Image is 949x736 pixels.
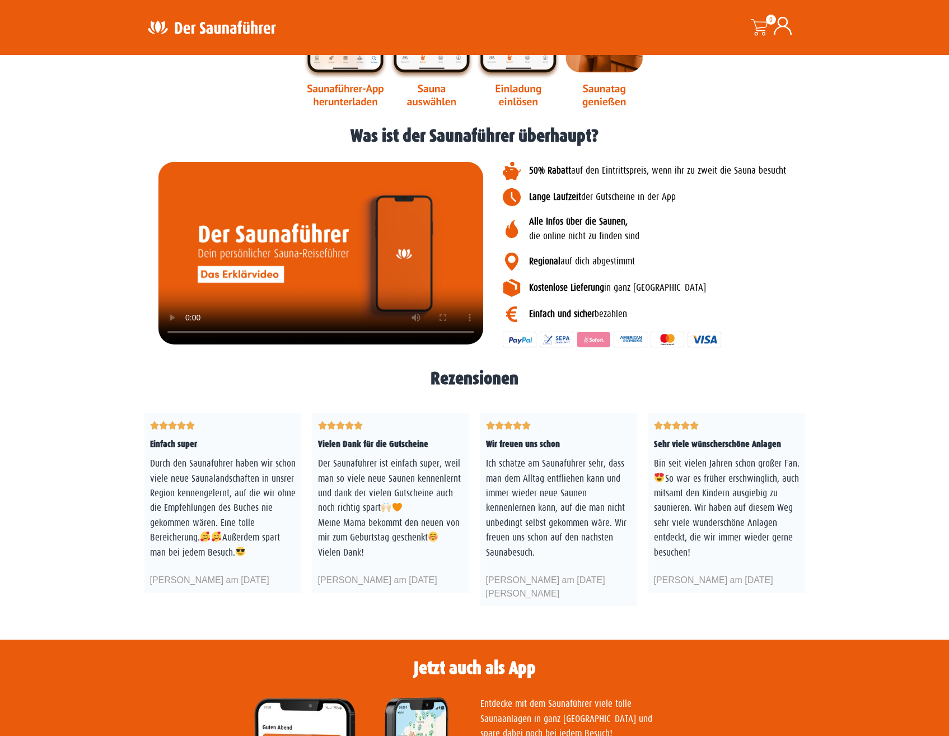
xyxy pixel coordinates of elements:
h1: Rezensionen [144,370,805,388]
img: 🥰 [212,532,222,542]
i:  [150,418,159,432]
img: 😍 [655,473,665,483]
i:  [690,418,699,432]
i:  [186,418,195,432]
span: Wir freuen uns schon [486,439,560,449]
img: 😎 [236,547,246,557]
i:  [168,418,177,432]
p: Bin seit vielen Jahren schon großer Fan. So war es früher erschwinglich, auch mitsamt den Kindern... [654,456,800,560]
b: Alle Infos über die Saunen, [529,216,628,227]
i:  [522,418,531,432]
p: bezahlen [529,307,825,322]
b: 50% Rabatt [529,165,571,176]
i:  [663,418,672,432]
i:  [495,418,504,432]
i:  [486,418,495,432]
span: Saunaanlagen in ganz [GEOGRAPHIC_DATA] und [480,714,652,724]
span: Vielen Dank für die Gutscheine [318,439,428,449]
span: Einfach super [150,439,197,449]
b: Lange Laufzeit [529,192,581,202]
p: Ich schätze am Saunaführer sehr, dass man dem Alltag entfliehen kann und immer wieder neue Saunen... [486,456,632,560]
i:  [654,418,663,432]
span: Sehr viele wünscherschöne Anlagen [654,439,781,449]
span: [PERSON_NAME] am [DATE] [654,575,773,585]
p: die online nicht zu finden sind [529,215,825,244]
b: Kostenlose Lieferung [529,282,604,293]
h1: Was ist der Saunaführer überhaupt? [14,127,935,145]
img: 🧡 [392,502,403,513]
img: 🙌🏼 [381,502,391,513]
p: auf dich abgestimmt [529,254,825,269]
p: der Gutscheine in der App [529,190,825,204]
div: 5/5 [150,418,195,432]
i:  [672,418,681,432]
i:  [345,418,354,432]
img: ☺️ [428,532,438,542]
i:  [327,418,336,432]
i:  [318,418,327,432]
i:  [177,418,186,432]
i:  [681,418,690,432]
i:  [336,418,345,432]
p: Der Saunaführer ist einfach super, weil man so viele neue Saunen kennenlernt und dank der vielen ... [318,456,464,560]
i:  [159,418,168,432]
span: [PERSON_NAME] am [DATE][PERSON_NAME] [486,575,605,598]
div: 5/5 [318,418,363,432]
i:  [354,418,363,432]
h1: Jetzt auch als App [414,659,536,677]
b: Einfach und sicher [529,309,595,319]
div: 5/5 [654,418,699,432]
span: 0 [766,15,776,25]
p: Durch den Saunaführer haben wir schon viele neue Saunalandschaften in unsrer Region kennengelernt... [150,456,296,560]
img: 🥰 [200,532,211,542]
span: [PERSON_NAME] am [DATE] [150,575,269,585]
i:  [513,418,522,432]
span: Entdecke mit dem Saunaführer viele tolle [480,698,632,709]
div: 5/5 [486,418,531,432]
i:  [504,418,513,432]
p: auf den Eintrittspreis, wenn ihr zu zweit die Sauna besucht [529,164,825,178]
span: [PERSON_NAME] am [DATE] [318,575,437,585]
p: in ganz [GEOGRAPHIC_DATA] [529,281,825,295]
b: Regional [529,256,560,267]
